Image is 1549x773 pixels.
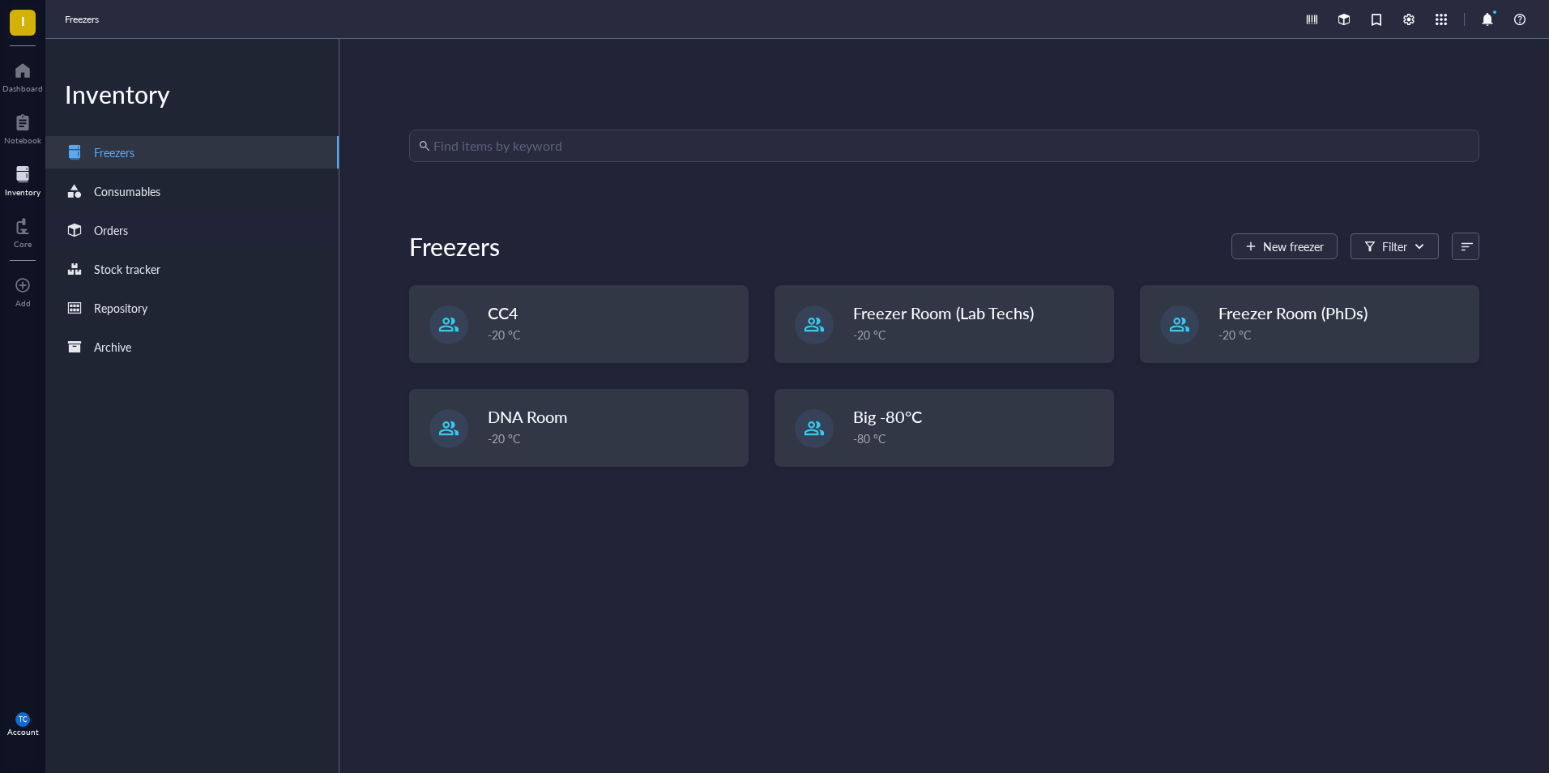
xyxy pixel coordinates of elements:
[2,58,43,93] a: Dashboard
[94,338,131,356] div: Archive
[1263,240,1324,253] span: New freezer
[5,187,41,197] div: Inventory
[45,136,339,169] a: Freezers
[1382,237,1407,255] div: Filter
[45,292,339,324] a: Repository
[853,429,1103,447] div: -80 °C
[853,326,1103,344] div: -20 °C
[21,11,25,31] span: I
[853,405,922,428] span: Big -80°C
[488,429,738,447] div: -20 °C
[409,230,500,263] div: Freezers
[488,301,518,324] span: CC4
[45,78,339,110] div: Inventory
[65,11,102,28] a: Freezers
[1231,233,1338,259] button: New freezer
[488,405,568,428] span: DNA Room
[7,727,39,737] div: Account
[14,213,32,249] a: Core
[94,299,147,317] div: Repository
[19,715,28,724] span: TC
[94,260,160,278] div: Stock tracker
[94,221,128,239] div: Orders
[4,135,41,145] div: Notebook
[94,143,134,161] div: Freezers
[45,214,339,246] a: Orders
[4,109,41,145] a: Notebook
[45,331,339,363] a: Archive
[488,326,738,344] div: -20 °C
[14,239,32,249] div: Core
[1218,301,1368,324] span: Freezer Room (PhDs)
[5,161,41,197] a: Inventory
[1218,326,1469,344] div: -20 °C
[94,182,160,200] div: Consumables
[15,298,31,308] div: Add
[2,83,43,93] div: Dashboard
[853,301,1034,324] span: Freezer Room (Lab Techs)
[45,253,339,285] a: Stock tracker
[45,175,339,207] a: Consumables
